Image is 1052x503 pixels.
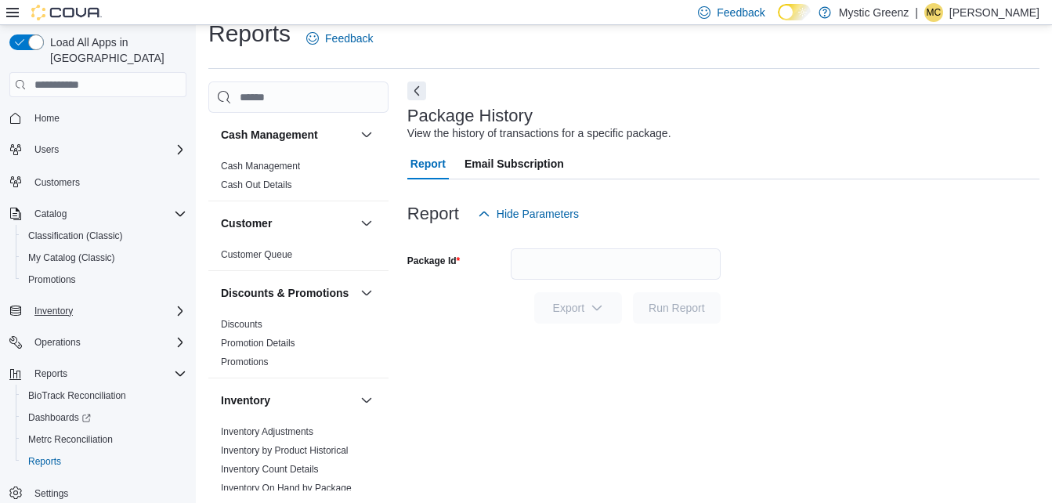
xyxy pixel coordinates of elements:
[44,34,186,66] span: Load All Apps in [GEOGRAPHIC_DATA]
[28,411,91,424] span: Dashboards
[915,3,918,22] p: |
[34,143,59,156] span: Users
[221,127,318,143] h3: Cash Management
[221,161,300,172] a: Cash Management
[28,484,74,503] a: Settings
[3,363,193,385] button: Reports
[778,4,811,20] input: Dark Mode
[208,18,291,49] h1: Reports
[16,451,193,472] button: Reports
[16,225,193,247] button: Classification (Classic)
[28,109,66,128] a: Home
[221,338,295,349] a: Promotion Details
[22,408,186,427] span: Dashboards
[28,140,65,159] button: Users
[534,292,622,324] button: Export
[28,204,73,223] button: Catalog
[407,255,460,267] label: Package Id
[16,269,193,291] button: Promotions
[28,433,113,446] span: Metrc Reconciliation
[221,285,349,301] h3: Discounts & Promotions
[221,393,354,408] button: Inventory
[221,215,272,231] h3: Customer
[28,204,186,223] span: Catalog
[16,407,193,429] a: Dashboards
[3,139,193,161] button: Users
[3,331,193,353] button: Operations
[221,482,352,494] span: Inventory On Hand by Package
[407,81,426,100] button: Next
[22,248,186,267] span: My Catalog (Classic)
[22,270,82,289] a: Promotions
[407,125,671,142] div: View the history of transactions for a specific package.
[34,336,81,349] span: Operations
[22,408,97,427] a: Dashboards
[28,389,126,402] span: BioTrack Reconciliation
[22,430,186,449] span: Metrc Reconciliation
[28,302,79,320] button: Inventory
[544,292,613,324] span: Export
[357,214,376,233] button: Customer
[16,385,193,407] button: BioTrack Reconciliation
[927,3,942,22] span: MC
[357,284,376,302] button: Discounts & Promotions
[221,127,354,143] button: Cash Management
[221,425,313,438] span: Inventory Adjustments
[34,176,80,189] span: Customers
[3,107,193,129] button: Home
[28,483,186,503] span: Settings
[221,249,292,260] a: Customer Queue
[357,391,376,410] button: Inventory
[16,247,193,269] button: My Catalog (Classic)
[221,248,292,261] span: Customer Queue
[208,245,389,270] div: Customer
[28,140,186,159] span: Users
[22,386,186,405] span: BioTrack Reconciliation
[221,160,300,172] span: Cash Management
[31,5,102,20] img: Cova
[22,386,132,405] a: BioTrack Reconciliation
[410,148,446,179] span: Report
[28,230,123,242] span: Classification (Classic)
[34,367,67,380] span: Reports
[407,204,459,223] h3: Report
[28,364,74,383] button: Reports
[497,206,579,222] span: Hide Parameters
[465,148,564,179] span: Email Subscription
[22,452,186,471] span: Reports
[22,226,129,245] a: Classification (Classic)
[22,452,67,471] a: Reports
[16,429,193,451] button: Metrc Reconciliation
[22,248,121,267] a: My Catalog (Classic)
[208,157,389,201] div: Cash Management
[221,426,313,437] a: Inventory Adjustments
[221,356,269,367] a: Promotions
[3,300,193,322] button: Inventory
[28,173,86,192] a: Customers
[34,487,68,500] span: Settings
[221,463,319,476] span: Inventory Count Details
[839,3,909,22] p: Mystic Greenz
[22,226,186,245] span: Classification (Classic)
[649,300,705,316] span: Run Report
[357,125,376,144] button: Cash Management
[28,333,186,352] span: Operations
[221,318,262,331] span: Discounts
[34,208,67,220] span: Catalog
[325,31,373,46] span: Feedback
[28,273,76,286] span: Promotions
[221,444,349,457] span: Inventory by Product Historical
[221,483,352,494] a: Inventory On Hand by Package
[221,337,295,349] span: Promotion Details
[28,251,115,264] span: My Catalog (Classic)
[221,464,319,475] a: Inventory Count Details
[22,430,119,449] a: Metrc Reconciliation
[221,179,292,190] a: Cash Out Details
[28,172,186,191] span: Customers
[34,305,73,317] span: Inventory
[28,364,186,383] span: Reports
[949,3,1039,22] p: [PERSON_NAME]
[472,198,585,230] button: Hide Parameters
[221,179,292,191] span: Cash Out Details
